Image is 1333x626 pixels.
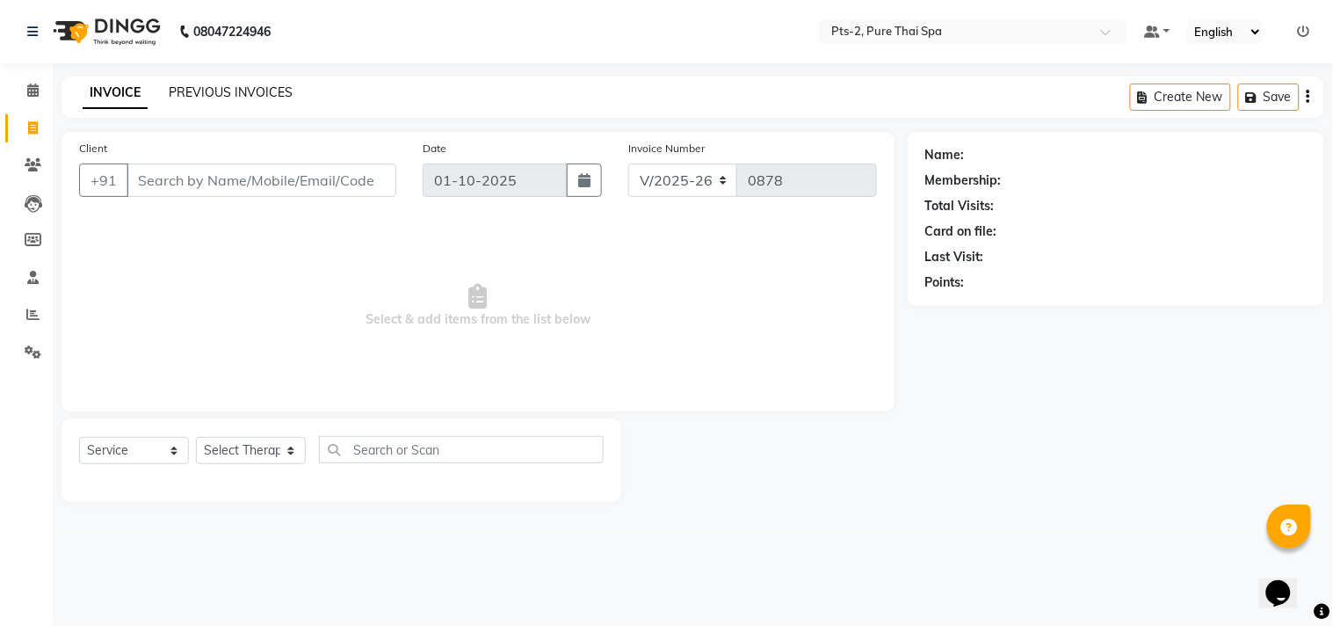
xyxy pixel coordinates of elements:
label: Date [423,141,446,156]
div: Card on file: [925,222,997,241]
div: Membership: [925,171,1002,190]
div: Name: [925,146,965,164]
div: Total Visits: [925,197,995,215]
input: Search or Scan [319,436,604,463]
img: logo [45,7,165,56]
button: Save [1238,84,1300,111]
div: Points: [925,273,965,292]
a: PREVIOUS INVOICES [169,84,293,100]
button: +91 [79,164,128,197]
b: 08047224946 [193,7,271,56]
label: Invoice Number [628,141,705,156]
span: Select & add items from the list below [79,218,877,394]
label: Client [79,141,107,156]
button: Create New [1130,84,1231,111]
a: INVOICE [83,77,148,109]
input: Search by Name/Mobile/Email/Code [127,164,396,197]
div: Last Visit: [925,248,984,266]
iframe: chat widget [1259,556,1315,608]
